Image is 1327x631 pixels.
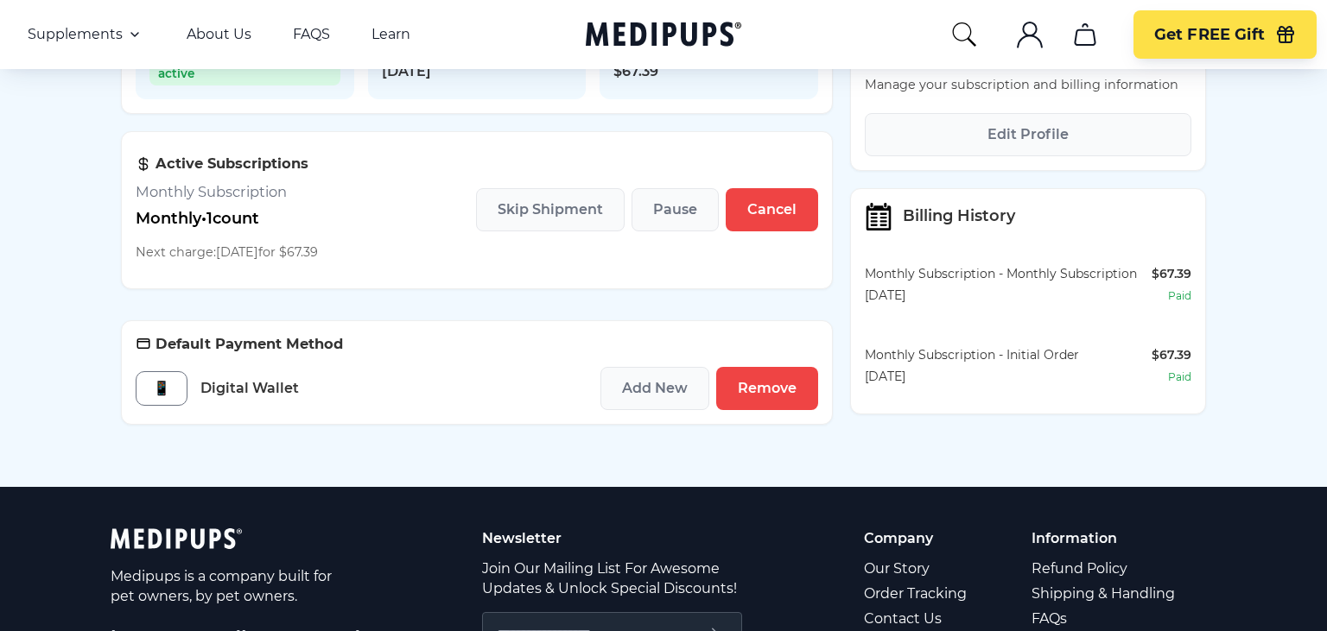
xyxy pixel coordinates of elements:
[864,606,969,631] a: Contact Us
[864,556,969,581] a: Our Story
[1152,346,1191,364] div: $67.39
[136,243,318,262] p: Next charge: [DATE] for $67.39
[111,566,335,606] p: Medipups is a company built for pet owners, by pet owners.
[371,26,410,43] a: Learn
[622,380,688,397] span: Add New
[1168,287,1191,305] div: paid
[864,581,969,606] a: Order Tracking
[1154,25,1265,45] span: Get FREE Gift
[136,371,187,406] div: 📱
[1168,368,1191,386] div: paid
[653,201,697,218] span: Pause
[1152,265,1191,283] div: $67.39
[632,188,719,231] button: Pause
[716,367,818,410] button: Remove
[136,155,318,173] h3: Active Subscriptions
[149,62,340,85] span: active
[586,18,741,54] a: Medipups
[1032,556,1178,581] a: Refund Policy
[482,558,742,598] p: Join Our Mailing List For Awesome Updates & Unlock Special Discounts!
[482,528,742,548] p: Newsletter
[865,76,1191,94] p: Manage your subscription and billing information
[1032,606,1178,631] a: FAQs
[987,126,1069,143] span: Edit Profile
[476,188,625,231] button: Skip Shipment
[865,368,1152,386] div: [DATE]
[865,287,1152,305] div: [DATE]
[738,380,797,397] span: Remove
[187,26,251,43] a: About Us
[1032,581,1178,606] a: Shipping & Handling
[1064,14,1106,55] button: cart
[747,201,797,218] span: Cancel
[382,62,573,80] span: [DATE]
[200,379,299,397] span: Digital Wallet
[1133,10,1317,59] button: Get FREE Gift
[864,528,969,548] p: Company
[865,113,1191,156] button: Edit Profile
[136,210,318,228] p: Monthly • 1 count
[950,21,978,48] button: search
[726,188,818,231] button: Cancel
[136,335,818,353] h3: Default Payment Method
[28,24,145,45] button: Supplements
[28,26,123,43] span: Supplements
[136,183,318,201] h3: Monthly Subscription
[293,26,330,43] a: FAQS
[903,207,1015,225] h3: Billing History
[498,201,603,218] span: Skip Shipment
[613,62,804,80] span: $67.39
[865,265,1152,283] div: Monthly Subscription - Monthly Subscription
[865,346,1152,364] div: Monthly Subscription - Initial Order
[1032,528,1178,548] p: Information
[600,367,709,410] button: Add New
[1009,14,1051,55] button: account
